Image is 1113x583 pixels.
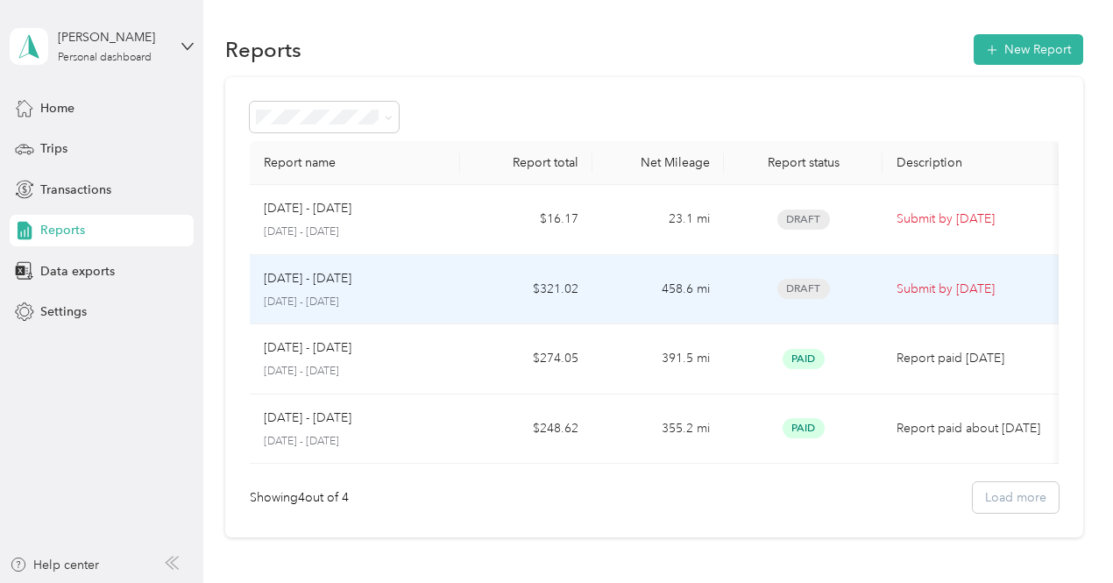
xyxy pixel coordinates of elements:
td: $16.17 [460,185,592,255]
span: Reports [40,221,85,239]
td: 458.6 mi [592,255,724,325]
th: Report name [250,141,461,185]
span: Trips [40,139,67,158]
td: 391.5 mi [592,324,724,395]
span: Draft [777,210,830,230]
td: $321.02 [460,255,592,325]
span: Settings [40,302,87,321]
span: Transactions [40,181,111,199]
button: Help center [10,556,99,574]
h1: Reports [225,40,301,59]
th: Report total [460,141,592,185]
td: $274.05 [460,324,592,395]
p: Report paid about [DATE] [897,419,1045,438]
p: Report paid [DATE] [897,349,1045,368]
span: Data exports [40,262,115,281]
p: [DATE] - [DATE] [264,224,447,240]
iframe: Everlance-gr Chat Button Frame [1015,485,1113,583]
p: [DATE] - [DATE] [264,338,351,358]
p: Submit by [DATE] [897,210,1045,229]
p: [DATE] - [DATE] [264,269,351,288]
td: $248.62 [460,395,592,465]
button: New Report [974,34,1083,65]
div: Personal dashboard [58,53,152,63]
p: [DATE] - [DATE] [264,295,447,310]
div: [PERSON_NAME] [58,28,167,46]
div: Showing 4 out of 4 [250,488,349,507]
p: [DATE] - [DATE] [264,364,447,380]
th: Description [883,141,1059,185]
p: [DATE] - [DATE] [264,199,351,218]
span: Home [40,99,74,117]
div: Report status [738,155,868,170]
p: [DATE] - [DATE] [264,434,447,450]
span: Paid [783,418,825,438]
span: Draft [777,279,830,299]
td: 355.2 mi [592,395,724,465]
th: Net Mileage [592,141,724,185]
span: Paid [783,349,825,369]
td: 23.1 mi [592,185,724,255]
p: [DATE] - [DATE] [264,409,351,428]
p: Submit by [DATE] [897,280,1045,299]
